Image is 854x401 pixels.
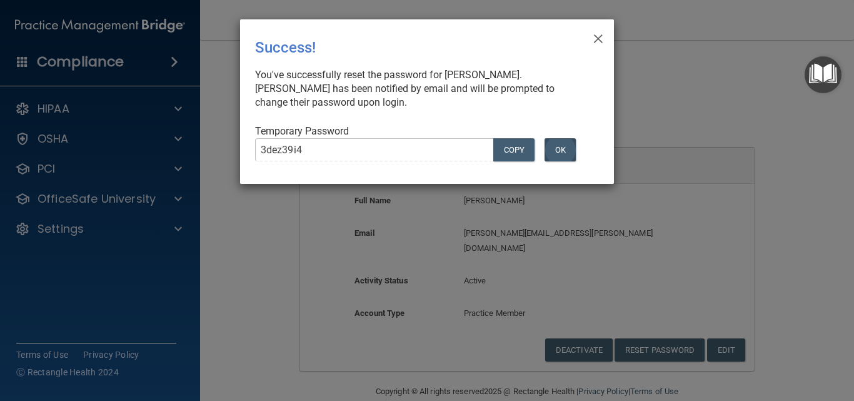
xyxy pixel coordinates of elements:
[805,56,841,93] button: Open Resource Center
[255,68,589,109] div: You've successfully reset the password for [PERSON_NAME]. [PERSON_NAME] has been notified by emai...
[493,138,535,161] button: COPY
[545,138,576,161] button: OK
[255,29,548,66] div: Success!
[255,125,349,137] span: Temporary Password
[593,24,604,49] span: ×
